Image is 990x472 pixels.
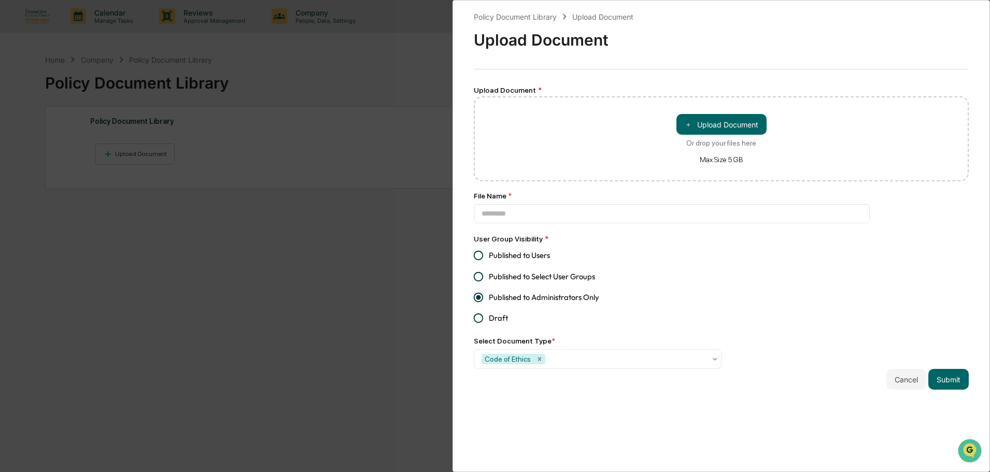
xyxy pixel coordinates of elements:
p: How can we help? [10,22,189,38]
img: 1746055101610-c473b297-6a78-478c-a979-82029cc54cd1 [10,79,29,98]
a: 🗄️Attestations [71,126,133,145]
span: Preclearance [21,131,67,141]
div: Or drop your files here [686,139,756,147]
div: We're available if you need us! [35,90,131,98]
div: Max Size 5 GB [700,155,743,164]
span: Data Lookup [21,150,65,161]
div: 🖐️ [10,132,19,140]
span: Attestations [86,131,129,141]
div: Upload Document [474,22,969,49]
a: 🔎Data Lookup [6,146,69,165]
a: Powered byPylon [73,175,125,183]
span: Published to Administrators Only [489,292,599,303]
iframe: Open customer support [957,438,985,466]
button: Submit [928,369,969,390]
span: ＋ [685,120,692,130]
div: Remove Code of Ethics [534,354,545,364]
span: Draft [489,312,508,324]
button: Or drop your files hereMax Size 5 GB [676,114,767,135]
span: Published to Users [489,250,550,261]
button: Start new chat [176,82,189,95]
span: Published to Select User Groups [489,271,595,282]
a: 🖐️Preclearance [6,126,71,145]
span: Pylon [103,176,125,183]
div: Upload Document [572,12,633,21]
div: Select Document Type [474,337,555,345]
label: Upload Document [474,86,542,94]
div: Code of Ethics [482,354,534,364]
div: 🔎 [10,151,19,160]
div: 🗄️ [75,132,83,140]
label: User Group Visibility [474,235,548,243]
div: Policy Document Library [474,12,557,21]
div: File Name [474,192,870,200]
button: Cancel [886,369,926,390]
div: Start new chat [35,79,170,90]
